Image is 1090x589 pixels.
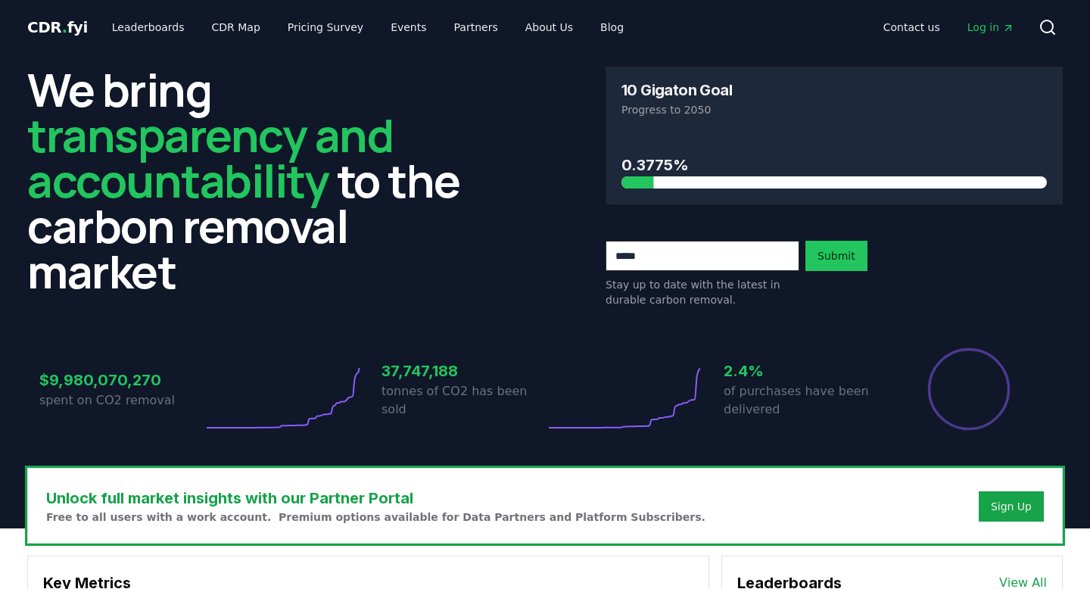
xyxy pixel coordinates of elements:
[588,14,636,41] a: Blog
[926,347,1011,432] div: Percentage of sales delivered
[967,20,1014,35] span: Log in
[381,382,545,419] p: tonnes of CO2 has been sold
[200,14,272,41] a: CDR Map
[27,104,393,211] span: transparency and accountability
[276,14,375,41] a: Pricing Survey
[39,391,203,410] p: spent on CO2 removal
[27,17,88,38] a: CDR.fyi
[805,241,867,271] button: Submit
[27,67,484,294] h2: We bring to the carbon removal market
[46,510,705,525] p: Free to all users with a work account. Premium options available for Data Partners and Platform S...
[621,102,1047,117] p: Progress to 2050
[724,382,887,419] p: of purchases have been delivered
[621,154,1047,176] h3: 0.3775%
[606,277,799,307] p: Stay up to date with the latest in durable carbon removal.
[991,499,1032,514] a: Sign Up
[62,18,67,36] span: .
[724,360,887,382] h3: 2.4%
[378,14,438,41] a: Events
[871,14,1026,41] nav: Main
[871,14,952,41] a: Contact us
[46,487,705,510] h3: Unlock full market insights with our Partner Portal
[100,14,197,41] a: Leaderboards
[27,18,88,36] span: CDR fyi
[39,369,203,391] h3: $9,980,070,270
[100,14,636,41] nav: Main
[621,83,732,98] h3: 10 Gigaton Goal
[513,14,585,41] a: About Us
[442,14,510,41] a: Partners
[381,360,545,382] h3: 37,747,188
[979,491,1044,522] button: Sign Up
[955,14,1026,41] a: Log in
